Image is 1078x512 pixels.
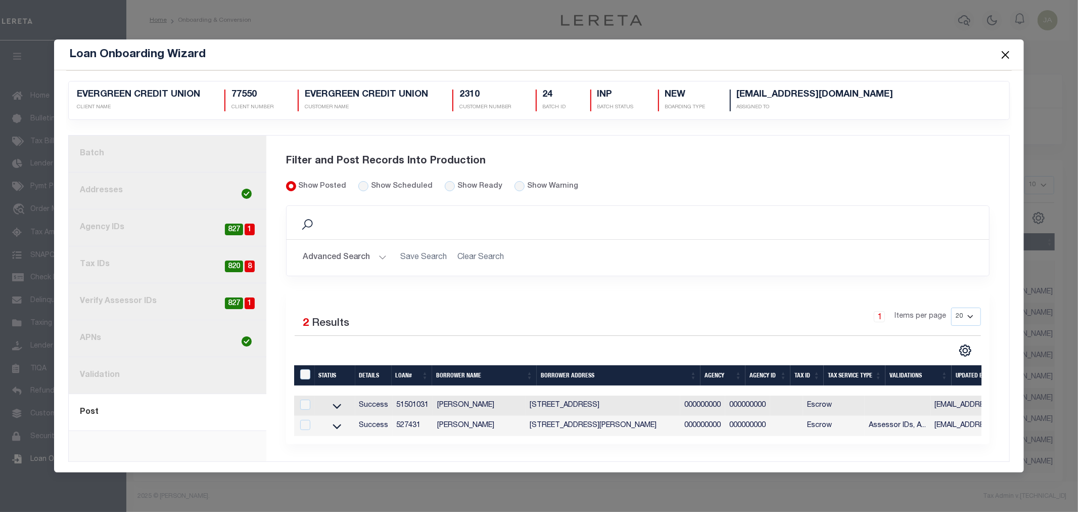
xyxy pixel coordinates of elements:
th: Agency ID: activate to sort column ascending [745,365,790,386]
td: [STREET_ADDRESS] [526,396,680,416]
td: [STREET_ADDRESS][PERSON_NAME] [526,416,680,436]
label: Show Warning [527,181,578,192]
a: Validation [69,357,266,394]
p: CLIENT NUMBER [231,104,273,111]
h5: EVERGREEN CREDIT UNION [305,90,428,101]
td: [EMAIL_ADDRESS][DOMAIN_NAME] [931,416,1056,436]
label: Show Posted [298,181,346,192]
td: [EMAIL_ADDRESS][DOMAIN_NAME] [931,396,1056,416]
h5: Loan Onboarding Wizard [69,48,206,62]
td: 51501031 [393,396,434,416]
label: Show Ready [457,181,502,192]
button: Advanced Search [303,248,387,268]
p: CLIENT NAME [77,104,200,111]
span: 8 [245,261,255,272]
td: Success [355,416,393,436]
span: 827 [225,224,243,235]
a: APNs [69,320,266,357]
a: Batch [69,136,266,173]
a: Post [69,394,266,431]
a: Addresses [69,173,266,209]
td: [PERSON_NAME] [433,396,526,416]
th: Validations: activate to sort column ascending [885,365,952,386]
td: 000000000 [680,396,725,416]
td: Success [355,396,393,416]
h5: 77550 [231,90,273,101]
td: 000000000 [680,416,725,436]
th: Tax Service Type: activate to sort column ascending [824,365,885,386]
h5: 2310 [459,90,511,101]
a: Verify Assessor IDs1827 [69,283,266,320]
img: check-icon-green.svg [242,336,252,347]
h5: NEW [665,90,706,101]
img: check-icon-green.svg [242,189,252,199]
label: Results [312,316,349,332]
td: [PERSON_NAME] [433,416,526,436]
span: 2 [303,318,309,329]
h5: 24 [543,90,566,101]
th: Loan#: activate to sort column ascending [392,365,433,386]
th: Agency: activate to sort column ascending [700,365,745,386]
a: 1 [874,311,885,322]
a: Agency IDs1827 [69,209,266,246]
span: 1 [245,224,255,235]
th: Updated By: activate to sort column ascending [952,365,1056,386]
th: Details [355,365,392,386]
p: BATCH STATUS [597,104,634,111]
span: Items per page [895,311,946,322]
th: Borrower Name: activate to sort column ascending [432,365,537,386]
p: CUSTOMER NAME [305,104,428,111]
p: Boarding Type [665,104,706,111]
h5: [EMAIL_ADDRESS][DOMAIN_NAME] [737,90,894,101]
th: Borrower Address: activate to sort column ascending [537,365,700,386]
h5: EVERGREEN CREDIT UNION [77,90,200,101]
button: Close [999,48,1012,61]
a: Tax IDs8820 [69,246,266,283]
h5: INP [597,90,634,101]
td: 527431 [393,416,434,436]
p: BATCH ID [543,104,566,111]
span: 1 [245,297,255,309]
div: Filter and Post Records Into Production [286,142,990,181]
p: CUSTOMER NUMBER [459,104,511,111]
td: 000000000 [725,396,770,416]
td: Escrow [803,396,865,416]
label: Show Scheduled [371,181,433,192]
span: 820 [225,261,243,272]
th: Tax ID: activate to sort column ascending [790,365,824,386]
p: Assigned To [737,104,894,111]
td: Escrow [803,416,865,436]
th: LoanPrepID [294,365,315,386]
td: 000000000 [725,416,770,436]
span: 827 [225,297,243,309]
th: Status [315,365,355,386]
td: Assessor IDs, A... [865,416,930,436]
